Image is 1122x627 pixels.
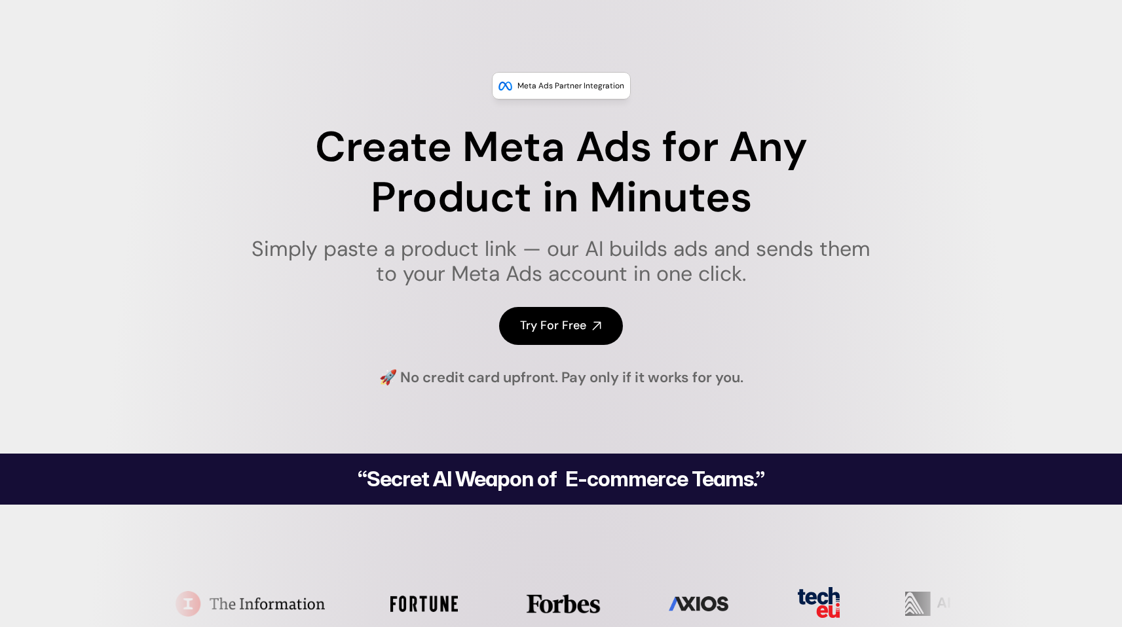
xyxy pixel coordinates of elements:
[243,236,879,287] h1: Simply paste a product link — our AI builds ads and sends them to your Meta Ads account in one cl...
[379,368,743,388] h4: 🚀 No credit card upfront. Pay only if it works for you.
[520,317,586,334] h4: Try For Free
[517,79,624,92] p: Meta Ads Partner Integration
[243,122,879,223] h1: Create Meta Ads for Any Product in Minutes
[324,469,798,490] h2: “Secret AI Weapon of E-commerce Teams.”
[499,307,623,344] a: Try For Free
